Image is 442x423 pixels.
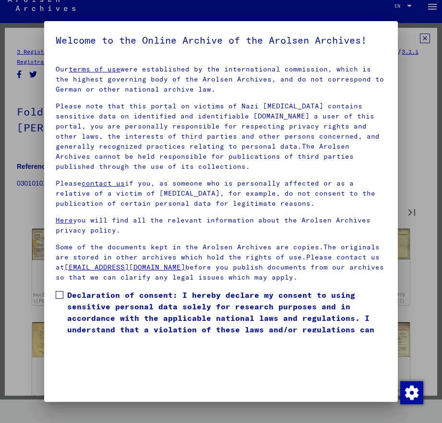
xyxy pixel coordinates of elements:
div: Change consent [400,381,423,404]
a: [EMAIL_ADDRESS][DOMAIN_NAME] [64,263,185,271]
span: Declaration of consent: I hereby declare my consent to using sensitive personal data solely for r... [67,289,386,347]
img: Change consent [400,381,423,404]
a: terms of use [69,65,120,73]
p: you will find all the relevant information about the Arolsen Archives privacy policy. [56,215,386,235]
p: Some of the documents kept in the Arolsen Archives are copies.The originals are stored in other a... [56,242,386,282]
h5: Welcome to the Online Archive of the Arolsen Archives! [56,33,386,48]
p: Our were established by the international commission, which is the highest governing body of the ... [56,64,386,94]
a: contact us [82,179,125,188]
p: Please if you, as someone who is personally affected or as a relative of a victim of [MEDICAL_DAT... [56,178,386,209]
p: Please note that this portal on victims of Nazi [MEDICAL_DATA] contains sensitive data on identif... [56,101,386,172]
a: Here [56,216,73,224]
